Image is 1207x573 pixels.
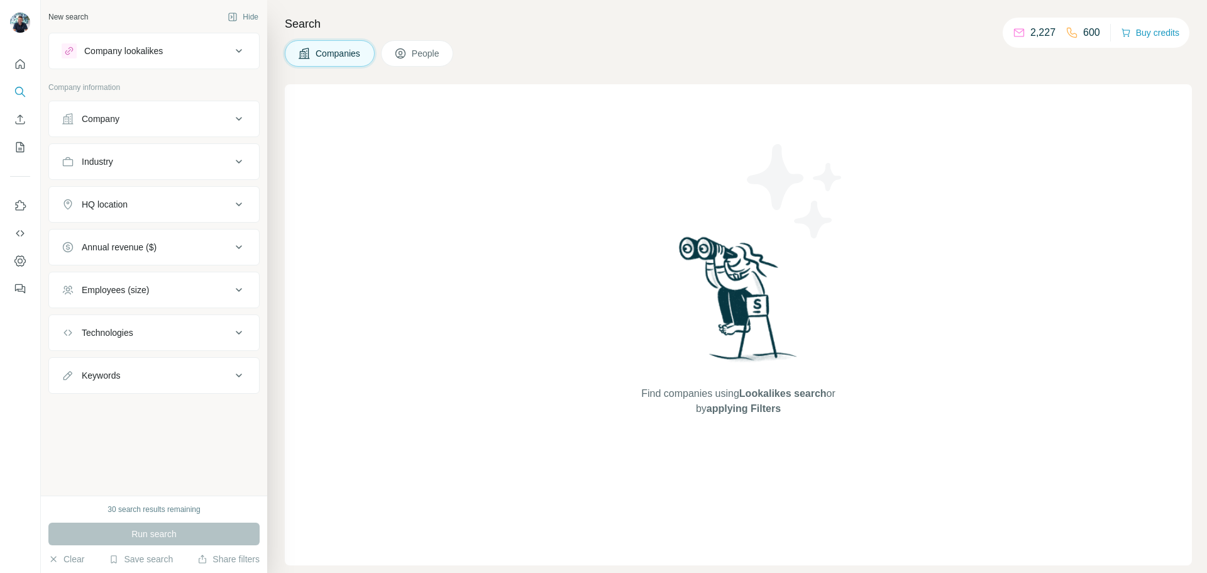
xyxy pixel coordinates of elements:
[49,189,259,220] button: HQ location
[49,232,259,262] button: Annual revenue ($)
[107,504,200,515] div: 30 search results remaining
[10,81,30,103] button: Search
[10,108,30,131] button: Enrich CSV
[82,284,149,296] div: Employees (size)
[82,326,133,339] div: Technologies
[49,360,259,391] button: Keywords
[48,82,260,93] p: Company information
[10,53,30,75] button: Quick start
[82,198,128,211] div: HQ location
[48,553,84,565] button: Clear
[49,275,259,305] button: Employees (size)
[1030,25,1055,40] p: 2,227
[10,194,30,217] button: Use Surfe on LinkedIn
[197,553,260,565] button: Share filters
[1121,24,1179,42] button: Buy credits
[219,8,267,26] button: Hide
[10,222,30,245] button: Use Surfe API
[637,386,839,416] span: Find companies using or by
[707,403,781,414] span: applying Filters
[10,13,30,33] img: Avatar
[412,47,441,60] span: People
[1083,25,1100,40] p: 600
[49,36,259,66] button: Company lookalikes
[109,553,173,565] button: Save search
[739,388,827,399] span: Lookalikes search
[48,11,88,23] div: New search
[49,318,259,348] button: Technologies
[316,47,361,60] span: Companies
[10,136,30,159] button: My lists
[10,277,30,300] button: Feedback
[49,104,259,134] button: Company
[739,135,852,248] img: Surfe Illustration - Stars
[10,250,30,272] button: Dashboard
[82,369,120,382] div: Keywords
[285,15,1192,33] h4: Search
[673,233,804,374] img: Surfe Illustration - Woman searching with binoculars
[49,147,259,177] button: Industry
[82,241,157,253] div: Annual revenue ($)
[82,113,119,125] div: Company
[84,45,163,57] div: Company lookalikes
[82,155,113,168] div: Industry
